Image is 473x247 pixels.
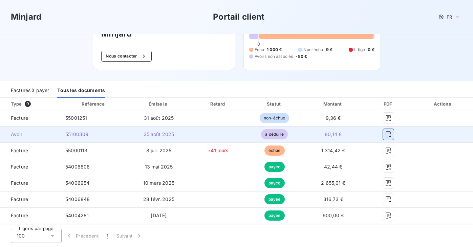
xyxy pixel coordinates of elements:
[264,178,285,188] span: payée
[354,47,365,53] span: Litige
[325,131,342,137] span: 80,14 €
[5,147,55,154] span: Facture
[7,100,59,107] div: Type
[65,196,90,202] span: 54006848
[324,164,342,170] span: 42,44 €
[143,180,174,186] span: 10 mars 2025
[101,28,227,40] h3: Minjard
[65,131,88,137] span: 55100309
[255,47,264,53] span: Échu
[62,229,103,243] button: Précédent
[264,210,285,221] span: payée
[101,51,151,62] button: Nous contacter
[368,47,374,53] span: 0 €
[25,101,31,107] span: 9
[65,164,90,170] span: 54008806
[191,100,245,107] div: Retard
[57,84,105,98] div: Tous les documents
[323,212,344,218] span: 900,00 €
[326,47,332,53] span: 9 €
[366,100,412,107] div: PDF
[145,164,173,170] span: 13 mai 2025
[65,115,87,121] span: 55001251
[323,196,343,202] span: 316,73 €
[5,115,55,121] span: Facture
[5,163,55,170] span: Facture
[5,131,55,138] span: Avoir
[321,180,345,186] span: 2 655,01 €
[65,212,89,218] span: 54004281
[17,232,25,239] span: 100
[151,212,167,218] span: [DATE]
[326,115,341,121] span: 9,36 €
[255,53,293,60] span: Avoirs non associés
[112,229,147,243] button: Suivant
[264,145,285,156] span: échue
[107,232,108,239] span: 1
[447,14,452,20] span: FR
[65,180,89,186] span: 54006954
[321,148,345,153] span: 1 314,42 €
[5,212,55,219] span: Facture
[257,41,260,47] span: 0
[11,11,41,23] h3: Minjard
[264,162,285,172] span: payée
[144,115,174,121] span: 31 août 2025
[261,129,287,139] span: à déduire
[82,101,105,107] div: Référence
[303,47,323,53] span: Non-échu
[267,47,282,53] span: 1 000 €
[264,194,285,204] span: payée
[414,100,472,107] div: Actions
[248,100,301,107] div: Statut
[129,100,188,107] div: Émise le
[146,148,172,153] span: 8 juil. 2025
[144,131,174,137] span: 25 août 2025
[213,11,264,23] h3: Portail client
[11,84,49,98] div: Factures à payer
[208,148,229,153] span: +41 jours
[260,113,289,123] span: non-échue
[5,180,55,186] span: Facture
[304,100,363,107] div: Montant
[143,196,174,202] span: 28 févr. 2025
[65,148,87,153] span: 55000113
[103,229,112,243] button: 1
[296,53,307,60] span: -80 €
[5,196,55,203] span: Facture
